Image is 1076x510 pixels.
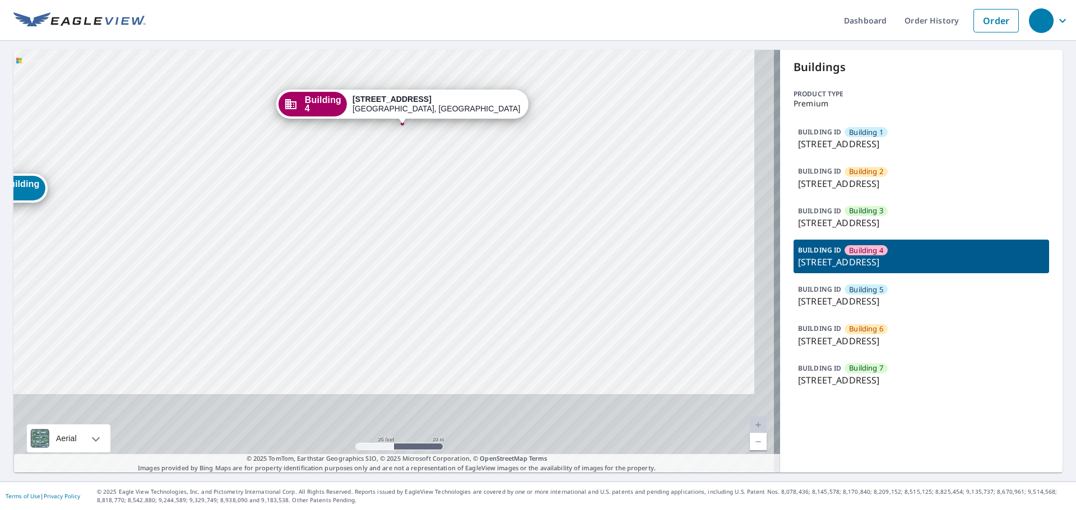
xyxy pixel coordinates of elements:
[798,284,841,294] p: BUILDING ID
[798,294,1045,308] p: [STREET_ADDRESS]
[13,454,780,472] p: Images provided by Bing Maps are for property identification purposes only and are not a represen...
[6,492,40,500] a: Terms of Use
[276,90,528,124] div: Dropped pin, building Building 4, Commercial property, 41 Devonshire Square Mechanicsburg, PA 17050
[247,454,548,464] span: © 2025 TomTom, Earthstar Geographics SIO, © 2025 Microsoft Corporation, ©
[794,59,1049,76] p: Buildings
[794,89,1049,99] p: Product type
[44,492,80,500] a: Privacy Policy
[97,488,1070,504] p: © 2025 Eagle View Technologies, Inc. and Pictometry International Corp. All Rights Reserved. Repo...
[798,245,841,255] p: BUILDING ID
[798,216,1045,230] p: [STREET_ADDRESS]
[480,454,527,462] a: OpenStreetMap
[353,95,521,114] div: [GEOGRAPHIC_DATA], [GEOGRAPHIC_DATA] 17050
[849,284,883,295] span: Building 5
[798,373,1045,387] p: [STREET_ADDRESS]
[849,245,883,256] span: Building 4
[798,206,841,216] p: BUILDING ID
[973,9,1019,32] a: Order
[798,137,1045,151] p: [STREET_ADDRESS]
[849,324,883,334] span: Building 6
[798,255,1045,269] p: [STREET_ADDRESS]
[750,417,767,433] a: Current Level 20, Zoom In Disabled
[353,95,432,104] strong: [STREET_ADDRESS]
[6,493,80,499] p: |
[798,177,1045,190] p: [STREET_ADDRESS]
[53,424,80,452] div: Aerial
[27,424,110,452] div: Aerial
[849,363,883,373] span: Building 7
[305,96,341,113] span: Building 4
[798,166,841,176] p: BUILDING ID
[849,205,883,216] span: Building 3
[849,127,883,138] span: Building 1
[798,363,841,373] p: BUILDING ID
[750,433,767,450] a: Current Level 20, Zoom Out
[529,454,548,462] a: Terms
[798,127,841,137] p: BUILDING ID
[798,334,1045,348] p: [STREET_ADDRESS]
[849,166,883,177] span: Building 2
[13,12,146,29] img: EV Logo
[794,99,1049,108] p: Premium
[3,180,39,196] span: Building 1
[798,324,841,333] p: BUILDING ID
